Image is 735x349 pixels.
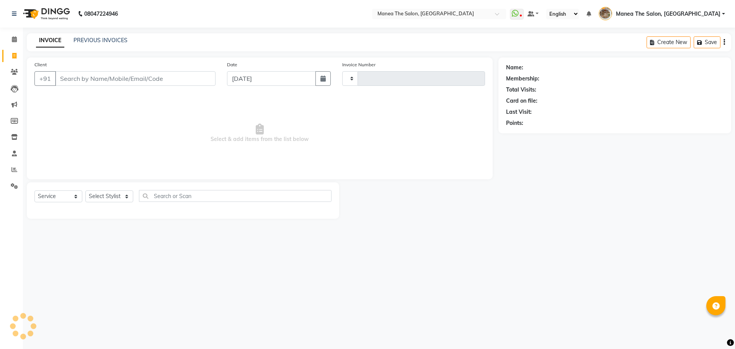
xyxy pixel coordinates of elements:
[36,34,64,48] a: INVOICE
[227,61,237,68] label: Date
[506,97,537,105] div: Card on file:
[506,108,532,116] div: Last Visit:
[694,36,720,48] button: Save
[616,10,720,18] span: Manea The Salon, [GEOGRAPHIC_DATA]
[506,75,539,83] div: Membership:
[342,61,376,68] label: Invoice Number
[73,37,127,44] a: PREVIOUS INVOICES
[647,36,691,48] button: Create New
[506,119,523,127] div: Points:
[139,190,332,202] input: Search or Scan
[34,71,56,86] button: +91
[599,7,612,20] img: Manea The Salon, Kanuru
[34,95,485,172] span: Select & add items from the list below
[20,3,72,25] img: logo
[506,64,523,72] div: Name:
[84,3,118,25] b: 08047224946
[506,86,536,94] div: Total Visits:
[34,61,47,68] label: Client
[55,71,216,86] input: Search by Name/Mobile/Email/Code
